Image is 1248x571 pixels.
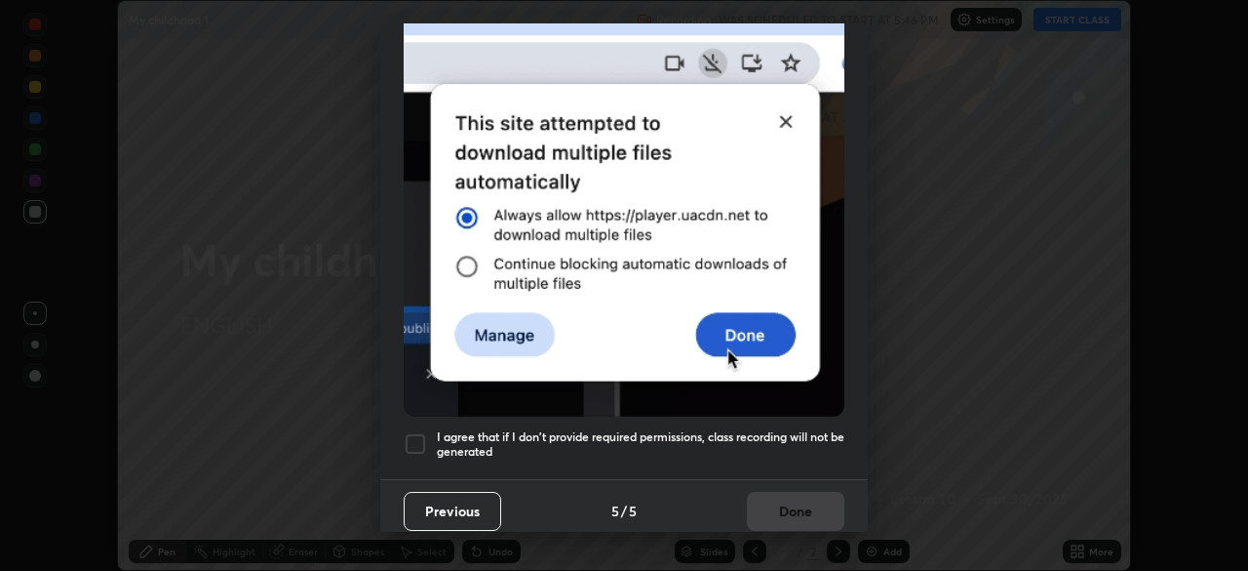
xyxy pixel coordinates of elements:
h4: 5 [611,501,619,521]
h4: 5 [629,501,637,521]
h5: I agree that if I don't provide required permissions, class recording will not be generated [437,429,844,460]
button: Previous [404,492,501,531]
h4: / [621,501,627,521]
